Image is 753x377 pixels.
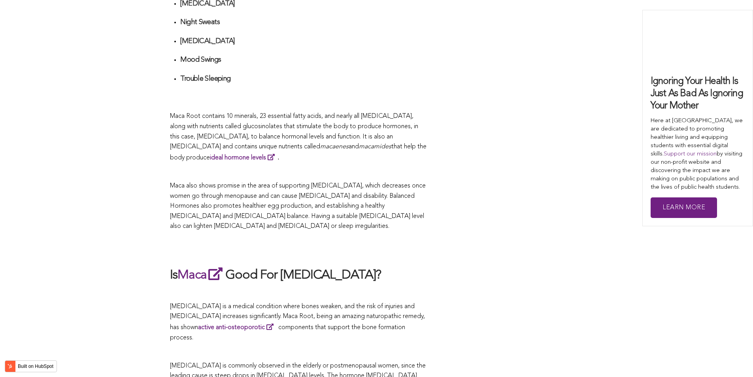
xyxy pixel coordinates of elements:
[210,155,278,161] a: ideal hormone levels
[320,144,349,150] span: macaenes
[180,55,427,64] h4: Mood Swings
[15,361,57,371] label: Built on HubSpot
[170,113,418,150] span: Maca Root contains 10 minerals, 23 essential fatty acids, and nearly all [MEDICAL_DATA], along wi...
[180,18,427,27] h4: Night Sweats
[5,360,57,372] button: Built on HubSpot
[170,144,427,161] span: that help the body produce
[359,144,391,150] span: macamides
[198,324,277,331] a: active anti-osteoporotic
[713,339,753,377] iframe: Chat Widget
[5,362,15,371] img: HubSpot sprocket logo
[170,303,425,341] span: [MEDICAL_DATA] is a medical condition where bones weaken, and the risk of injuries and [MEDICAL_D...
[170,183,426,229] span: Maca also shows promise in the area of supporting [MEDICAL_DATA], which decreases once women go t...
[180,74,427,83] h4: Trouble Sleeping
[210,155,279,161] strong: .
[651,197,717,218] a: Learn More
[170,266,427,284] h2: Is Good For [MEDICAL_DATA]?
[177,269,225,282] a: Maca
[349,144,359,150] span: and
[180,37,427,46] h4: [MEDICAL_DATA]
